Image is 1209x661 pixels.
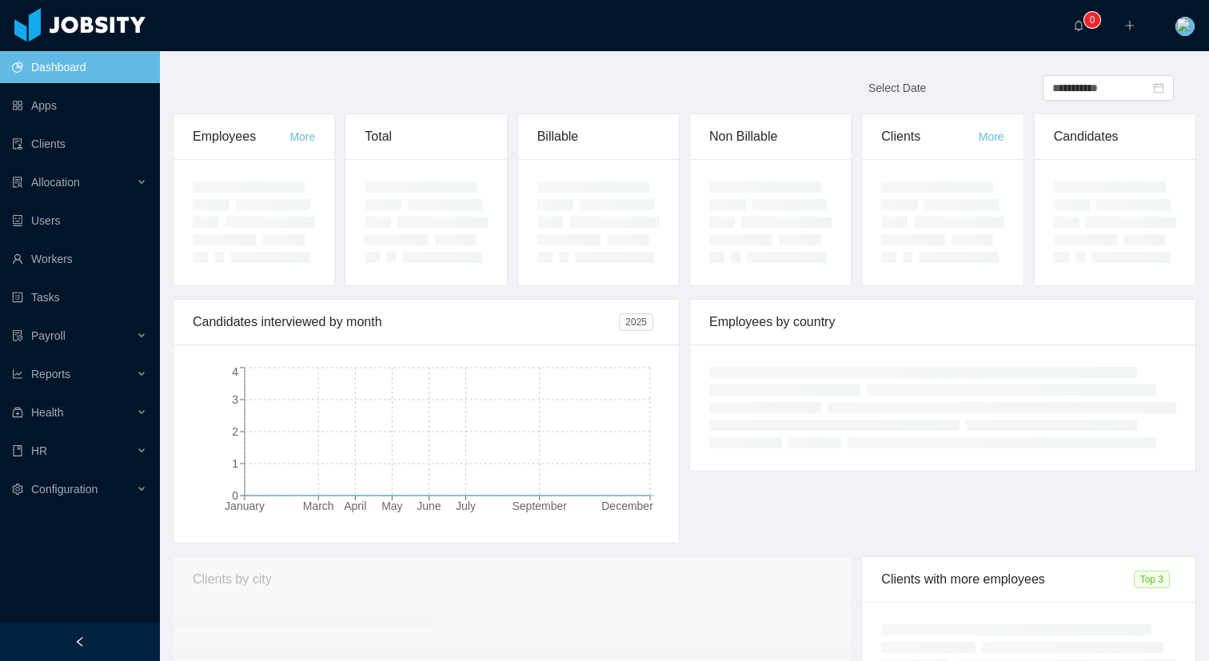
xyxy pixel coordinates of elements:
[979,130,1004,143] a: More
[289,130,315,143] a: More
[31,368,70,380] span: Reports
[1084,12,1100,28] sup: 0
[12,368,23,380] i: icon: line-chart
[12,281,147,313] a: icon: profileTasks
[232,489,238,502] tspan: 0
[31,329,66,342] span: Payroll
[881,557,1133,602] div: Clients with more employees
[456,500,476,512] tspan: July
[365,114,487,159] div: Total
[12,51,147,83] a: icon: pie-chartDashboard
[1073,20,1084,31] i: icon: bell
[232,457,238,470] tspan: 1
[1153,82,1164,94] i: icon: calendar
[232,425,238,438] tspan: 2
[381,500,402,512] tspan: May
[31,483,98,496] span: Configuration
[512,500,567,512] tspan: September
[193,114,289,159] div: Employees
[225,500,265,512] tspan: January
[12,90,147,121] a: icon: appstoreApps
[868,82,926,94] span: Select Date
[537,114,660,159] div: Billable
[1175,17,1195,36] img: c3015e21-c54e-479a-ae8b-3e990d3f8e05_65fc739abb2c9.png
[232,393,238,406] tspan: 3
[12,205,147,237] a: icon: robotUsers
[709,114,832,159] div: Non Billable
[12,445,23,456] i: icon: book
[1134,571,1170,588] span: Top 3
[12,177,23,188] i: icon: solution
[344,500,366,512] tspan: April
[12,330,23,341] i: icon: file-protect
[12,407,23,418] i: icon: medicine-box
[31,444,47,457] span: HR
[303,500,334,512] tspan: March
[417,500,441,512] tspan: June
[31,176,80,189] span: Allocation
[12,128,147,160] a: icon: auditClients
[601,500,653,512] tspan: December
[881,114,978,159] div: Clients
[193,300,619,344] div: Candidates interviewed by month
[619,313,653,331] span: 2025
[1054,114,1176,159] div: Candidates
[12,243,147,275] a: icon: userWorkers
[31,406,63,419] span: Health
[709,300,1176,344] div: Employees by country
[232,365,238,378] tspan: 4
[1124,20,1135,31] i: icon: plus
[12,484,23,495] i: icon: setting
